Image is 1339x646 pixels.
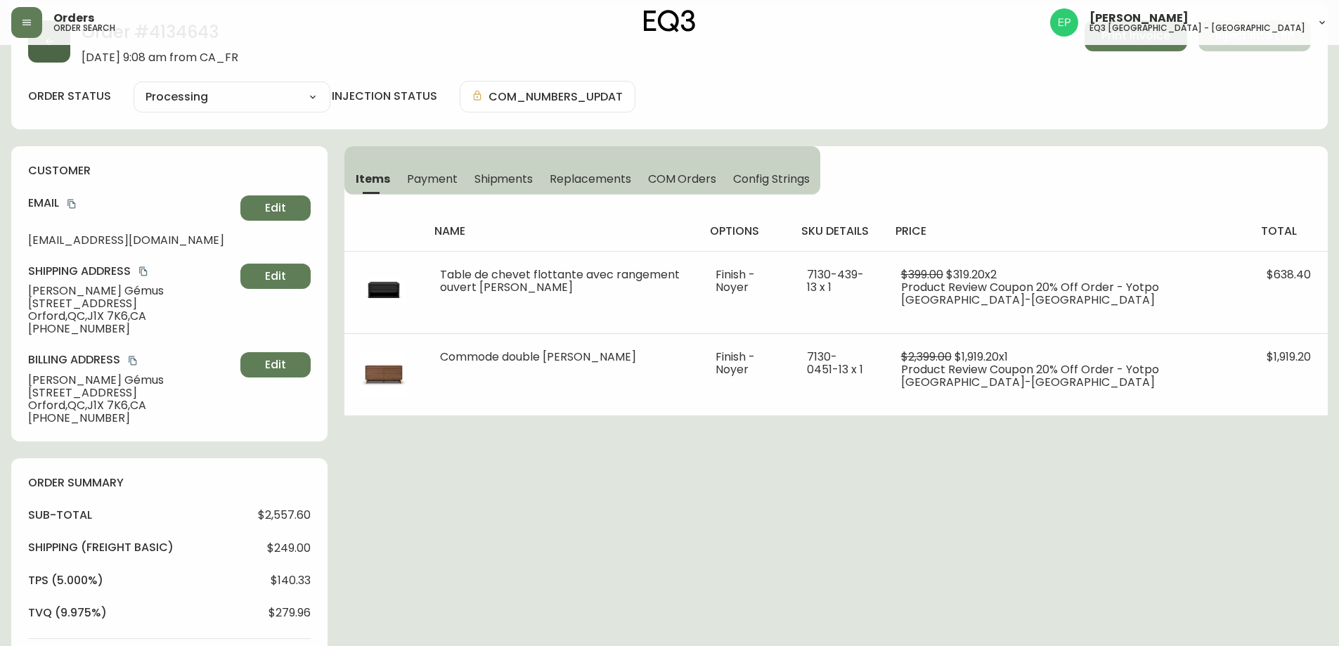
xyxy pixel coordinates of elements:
[955,349,1008,365] span: $1,919.20 x 1
[361,269,406,314] img: 7130-439-MC-400-1-cljg6d6kt00th0186ctrc1fv7.jpg
[1050,8,1078,37] img: edb0eb29d4ff191ed42d19acdf48d771
[267,542,311,555] span: $249.00
[434,224,687,239] h4: name
[28,573,103,588] h4: tps (5.000%)
[28,285,235,297] span: [PERSON_NAME] Gémus
[28,475,311,491] h4: order summary
[28,352,235,368] h4: Billing Address
[265,200,286,216] span: Edit
[716,269,773,294] li: Finish - Noyer
[265,357,286,373] span: Edit
[28,264,235,279] h4: Shipping Address
[28,399,235,412] span: Orford , QC , J1X 7K6 , CA
[28,387,235,399] span: [STREET_ADDRESS]
[807,266,864,295] span: 7130-439-13 x 1
[240,264,311,289] button: Edit
[807,349,863,377] span: 7130-0451-13 x 1
[901,361,1159,390] span: Product Review Coupon 20% Off Order - Yotpo [GEOGRAPHIC_DATA]-[GEOGRAPHIC_DATA]
[65,197,79,211] button: copy
[332,89,437,104] h4: injection status
[440,266,680,295] span: Table de chevet flottante avec rangement ouvert [PERSON_NAME]
[644,10,696,32] img: logo
[733,172,809,186] span: Config Strings
[895,224,1238,239] h4: price
[801,224,873,239] h4: sku details
[269,607,311,619] span: $279.96
[28,234,235,247] span: [EMAIL_ADDRESS][DOMAIN_NAME]
[946,266,997,283] span: $319.20 x 2
[361,351,406,396] img: 34775fdd-1fcb-4888-aa58-66632fb7f82aOptional[marcel-double-walnut-dresser].jpg
[126,354,140,368] button: copy
[28,412,235,425] span: [PHONE_NUMBER]
[550,172,630,186] span: Replacements
[28,89,111,104] label: order status
[28,323,235,335] span: [PHONE_NUMBER]
[271,574,311,587] span: $140.33
[53,13,94,24] span: Orders
[240,352,311,377] button: Edit
[1089,13,1189,24] span: [PERSON_NAME]
[1267,266,1311,283] span: $638.40
[136,264,150,278] button: copy
[28,605,107,621] h4: tvq (9.975%)
[28,297,235,310] span: [STREET_ADDRESS]
[82,51,238,64] span: [DATE] 9:08 am from CA_FR
[258,509,311,522] span: $2,557.60
[265,269,286,284] span: Edit
[356,172,390,186] span: Items
[710,224,779,239] h4: options
[440,349,636,365] span: Commode double [PERSON_NAME]
[648,172,717,186] span: COM Orders
[474,172,533,186] span: Shipments
[28,540,174,555] h4: Shipping ( Freight Basic )
[407,172,458,186] span: Payment
[28,508,92,523] h4: sub-total
[240,195,311,221] button: Edit
[716,351,773,376] li: Finish - Noyer
[1089,24,1305,32] h5: eq3 [GEOGRAPHIC_DATA] - [GEOGRAPHIC_DATA]
[901,266,943,283] span: $399.00
[1267,349,1311,365] span: $1,919.20
[53,24,115,32] h5: order search
[901,349,952,365] span: $2,399.00
[901,279,1159,308] span: Product Review Coupon 20% Off Order - Yotpo [GEOGRAPHIC_DATA]-[GEOGRAPHIC_DATA]
[28,310,235,323] span: Orford , QC , J1X 7K6 , CA
[28,374,235,387] span: [PERSON_NAME] Gémus
[28,163,311,179] h4: customer
[28,195,235,211] h4: Email
[1261,224,1317,239] h4: total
